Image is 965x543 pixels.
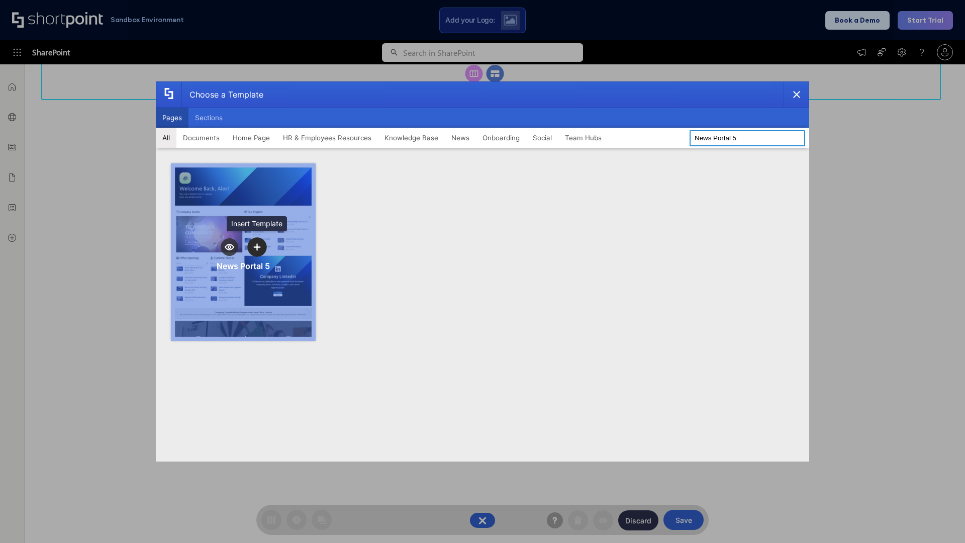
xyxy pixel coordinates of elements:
[217,261,270,271] div: News Portal 5
[690,130,805,146] input: Search
[915,495,965,543] iframe: Chat Widget
[526,128,558,148] button: Social
[378,128,445,148] button: Knowledge Base
[476,128,526,148] button: Onboarding
[558,128,608,148] button: Team Hubs
[156,108,188,128] button: Pages
[156,81,809,462] div: template selector
[188,108,229,128] button: Sections
[276,128,378,148] button: HR & Employees Resources
[176,128,226,148] button: Documents
[181,82,263,107] div: Choose a Template
[226,128,276,148] button: Home Page
[445,128,476,148] button: News
[156,128,176,148] button: All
